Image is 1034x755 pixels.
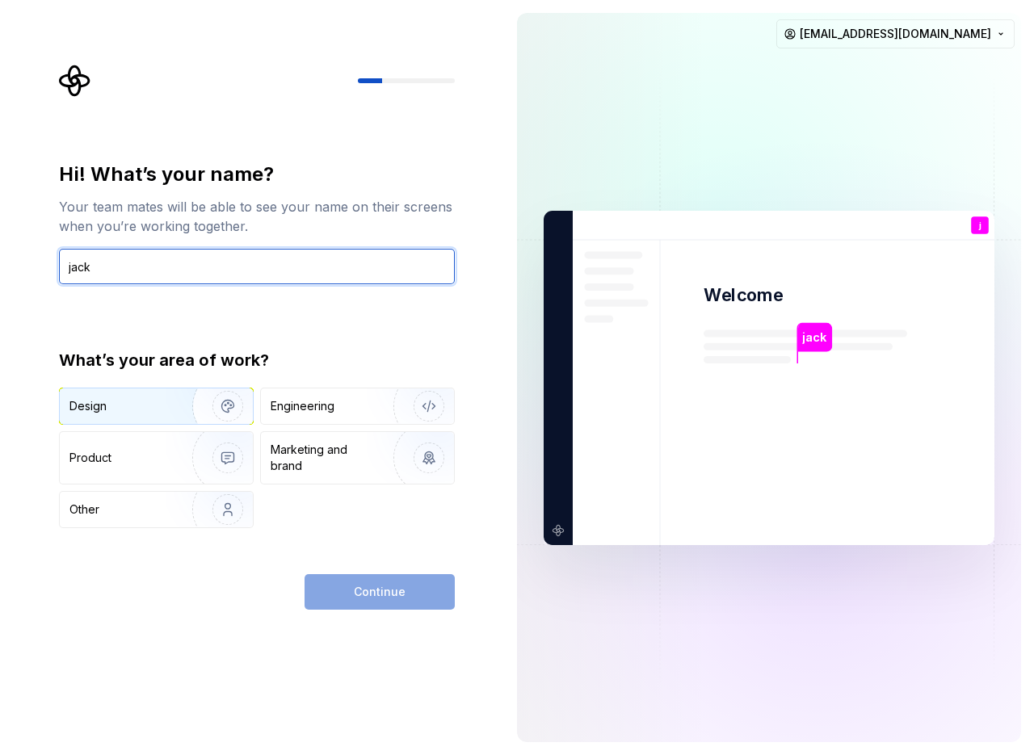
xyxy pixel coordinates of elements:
[800,26,991,42] span: [EMAIL_ADDRESS][DOMAIN_NAME]
[59,197,455,236] div: Your team mates will be able to see your name on their screens when you’re working together.
[271,398,334,414] div: Engineering
[802,328,826,346] p: jack
[979,220,981,229] p: j
[69,398,107,414] div: Design
[59,65,91,97] svg: Supernova Logo
[59,249,455,284] input: Han Solo
[271,442,380,474] div: Marketing and brand
[59,349,455,371] div: What’s your area of work?
[704,283,783,307] p: Welcome
[59,161,455,187] div: Hi! What’s your name?
[69,450,111,466] div: Product
[69,501,99,518] div: Other
[776,19,1015,48] button: [EMAIL_ADDRESS][DOMAIN_NAME]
